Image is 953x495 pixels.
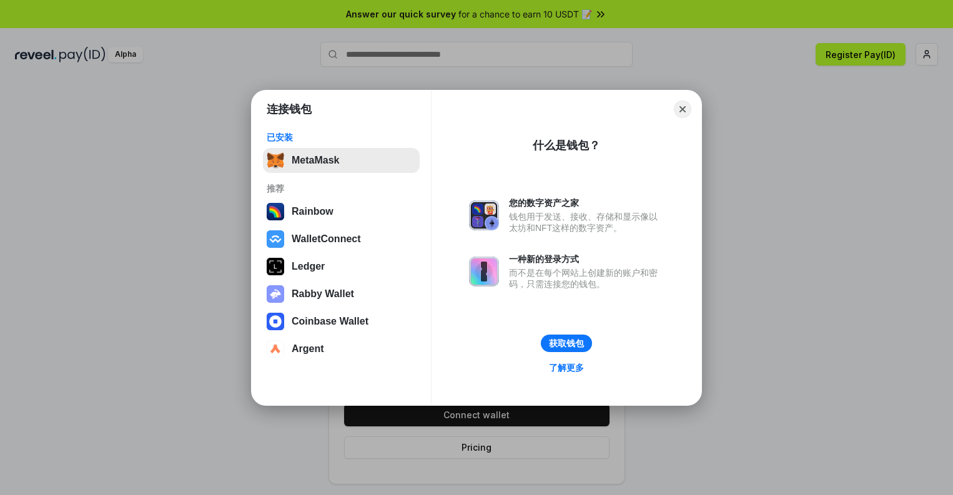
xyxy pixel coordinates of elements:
div: 已安装 [267,132,416,143]
button: MetaMask [263,148,420,173]
button: Coinbase Wallet [263,309,420,334]
img: svg+xml,%3Csvg%20fill%3D%22none%22%20height%3D%2233%22%20viewBox%3D%220%200%2035%2033%22%20width%... [267,152,284,169]
div: 而不是在每个网站上创建新的账户和密码，只需连接您的钱包。 [509,267,664,290]
img: svg+xml,%3Csvg%20xmlns%3D%22http%3A%2F%2Fwww.w3.org%2F2000%2Fsvg%22%20fill%3D%22none%22%20viewBox... [469,257,499,287]
div: 获取钱包 [549,338,584,349]
button: Rainbow [263,199,420,224]
h1: 连接钱包 [267,102,312,117]
div: 了解更多 [549,362,584,373]
div: 您的数字资产之家 [509,197,664,208]
img: svg+xml,%3Csvg%20xmlns%3D%22http%3A%2F%2Fwww.w3.org%2F2000%2Fsvg%22%20width%3D%2228%22%20height%3... [267,258,284,275]
button: Argent [263,336,420,361]
div: 一种新的登录方式 [509,253,664,265]
button: WalletConnect [263,227,420,252]
div: WalletConnect [292,233,361,245]
div: MetaMask [292,155,339,166]
button: 获取钱包 [541,335,592,352]
a: 了解更多 [541,360,591,376]
img: svg+xml,%3Csvg%20width%3D%2228%22%20height%3D%2228%22%20viewBox%3D%220%200%2028%2028%22%20fill%3D... [267,313,284,330]
img: svg+xml,%3Csvg%20width%3D%2228%22%20height%3D%2228%22%20viewBox%3D%220%200%2028%2028%22%20fill%3D... [267,340,284,358]
div: Rabby Wallet [292,288,354,300]
div: 钱包用于发送、接收、存储和显示像以太坊和NFT这样的数字资产。 [509,211,664,233]
div: Rainbow [292,206,333,217]
div: Argent [292,343,324,355]
img: svg+xml,%3Csvg%20xmlns%3D%22http%3A%2F%2Fwww.w3.org%2F2000%2Fsvg%22%20fill%3D%22none%22%20viewBox... [267,285,284,303]
button: Ledger [263,254,420,279]
img: svg+xml,%3Csvg%20width%3D%2228%22%20height%3D%2228%22%20viewBox%3D%220%200%2028%2028%22%20fill%3D... [267,230,284,248]
img: svg+xml,%3Csvg%20width%3D%22120%22%20height%3D%22120%22%20viewBox%3D%220%200%20120%20120%22%20fil... [267,203,284,220]
div: Ledger [292,261,325,272]
div: Coinbase Wallet [292,316,368,327]
div: 推荐 [267,183,416,194]
button: Rabby Wallet [263,282,420,306]
div: 什么是钱包？ [533,138,600,153]
button: Close [674,100,691,118]
img: svg+xml,%3Csvg%20xmlns%3D%22http%3A%2F%2Fwww.w3.org%2F2000%2Fsvg%22%20fill%3D%22none%22%20viewBox... [469,200,499,230]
